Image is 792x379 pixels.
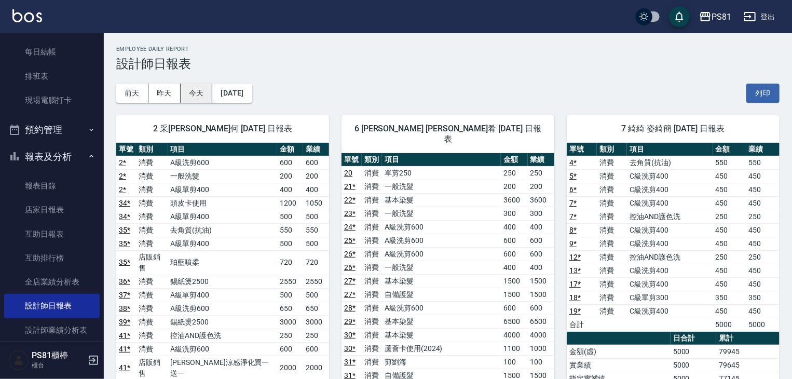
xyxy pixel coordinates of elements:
[362,342,382,355] td: 消費
[528,220,554,234] td: 400
[168,302,277,315] td: A級洗剪600
[627,304,713,318] td: C級洗剪400
[746,183,780,196] td: 450
[136,237,168,250] td: 消費
[597,304,627,318] td: 消費
[501,328,527,342] td: 4000
[277,315,303,329] td: 3000
[627,156,713,169] td: 去角質(抗油)
[713,196,746,210] td: 450
[168,288,277,302] td: A級單剪400
[671,358,716,372] td: 5000
[303,315,329,329] td: 3000
[382,180,501,193] td: 一般洗髮
[501,247,527,261] td: 600
[501,301,527,315] td: 600
[746,223,780,237] td: 450
[168,342,277,356] td: A級洗剪600
[597,237,627,250] td: 消費
[382,193,501,207] td: 基本染髮
[627,223,713,237] td: C級洗剪400
[136,169,168,183] td: 消費
[597,143,627,156] th: 類別
[382,288,501,301] td: 自備護髮
[501,153,527,167] th: 金額
[597,277,627,291] td: 消費
[168,315,277,329] td: 錫紙燙2500
[382,274,501,288] td: 基本染髮
[4,222,100,246] a: 互助日報表
[303,210,329,223] td: 500
[567,358,671,372] td: 實業績
[713,304,746,318] td: 450
[528,153,554,167] th: 業績
[501,234,527,247] td: 600
[136,143,168,156] th: 類別
[32,361,85,370] p: 櫃台
[627,291,713,304] td: C級單剪300
[4,294,100,318] a: 設計師日報表
[362,180,382,193] td: 消費
[627,250,713,264] td: 控油AND護色洗
[362,153,382,167] th: 類別
[713,223,746,237] td: 450
[362,193,382,207] td: 消費
[303,329,329,342] td: 250
[713,250,746,264] td: 250
[501,315,527,328] td: 6500
[713,156,746,169] td: 550
[168,143,277,156] th: 項目
[277,342,303,356] td: 600
[528,288,554,301] td: 1500
[136,342,168,356] td: 消費
[671,345,716,358] td: 5000
[713,237,746,250] td: 450
[362,207,382,220] td: 消費
[136,288,168,302] td: 消費
[362,274,382,288] td: 消費
[746,196,780,210] td: 450
[136,250,168,275] td: 店販銷售
[597,291,627,304] td: 消費
[168,210,277,223] td: A級單剪400
[168,250,277,275] td: 珀藍噴柔
[168,183,277,196] td: A級單剪400
[528,355,554,369] td: 100
[277,302,303,315] td: 650
[382,234,501,247] td: A級洗剪600
[303,183,329,196] td: 400
[716,345,780,358] td: 79945
[136,210,168,223] td: 消費
[528,234,554,247] td: 600
[277,329,303,342] td: 250
[382,166,501,180] td: 單剪250
[382,220,501,234] td: A級洗剪600
[528,301,554,315] td: 600
[746,277,780,291] td: 450
[303,250,329,275] td: 720
[695,6,735,28] button: PS81
[597,210,627,223] td: 消費
[277,156,303,169] td: 600
[168,196,277,210] td: 頭皮卡使用
[713,143,746,156] th: 金額
[303,342,329,356] td: 600
[528,328,554,342] td: 4000
[4,116,100,143] button: 預約管理
[528,247,554,261] td: 600
[716,332,780,345] th: 累計
[671,332,716,345] th: 日合計
[303,169,329,183] td: 200
[567,318,597,331] td: 合計
[4,88,100,112] a: 現場電腦打卡
[501,193,527,207] td: 3600
[746,84,780,103] button: 列印
[382,261,501,274] td: 一般洗髮
[277,196,303,210] td: 1200
[148,84,181,103] button: 昨天
[528,261,554,274] td: 400
[4,40,100,64] a: 每日結帳
[129,124,317,134] span: 2 采[PERSON_NAME]何 [DATE] 日報表
[501,288,527,301] td: 1500
[746,143,780,156] th: 業績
